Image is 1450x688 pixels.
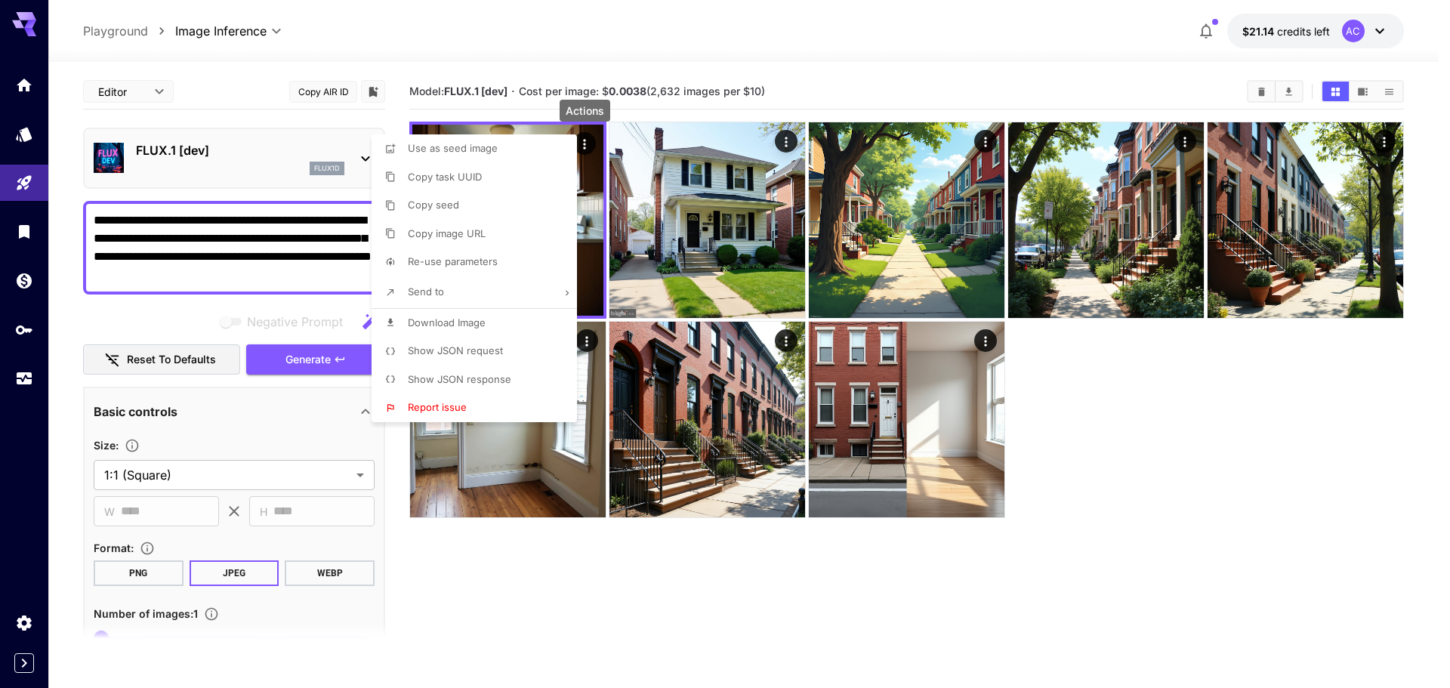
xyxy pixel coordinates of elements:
[408,227,486,239] span: Copy image URL
[408,285,444,298] span: Send to
[408,142,498,154] span: Use as seed image
[408,171,482,183] span: Copy task UUID
[560,100,610,122] div: Actions
[408,316,486,329] span: Download Image
[408,199,459,211] span: Copy seed
[408,373,511,385] span: Show JSON response
[408,255,498,267] span: Re-use parameters
[408,344,503,356] span: Show JSON request
[408,401,467,413] span: Report issue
